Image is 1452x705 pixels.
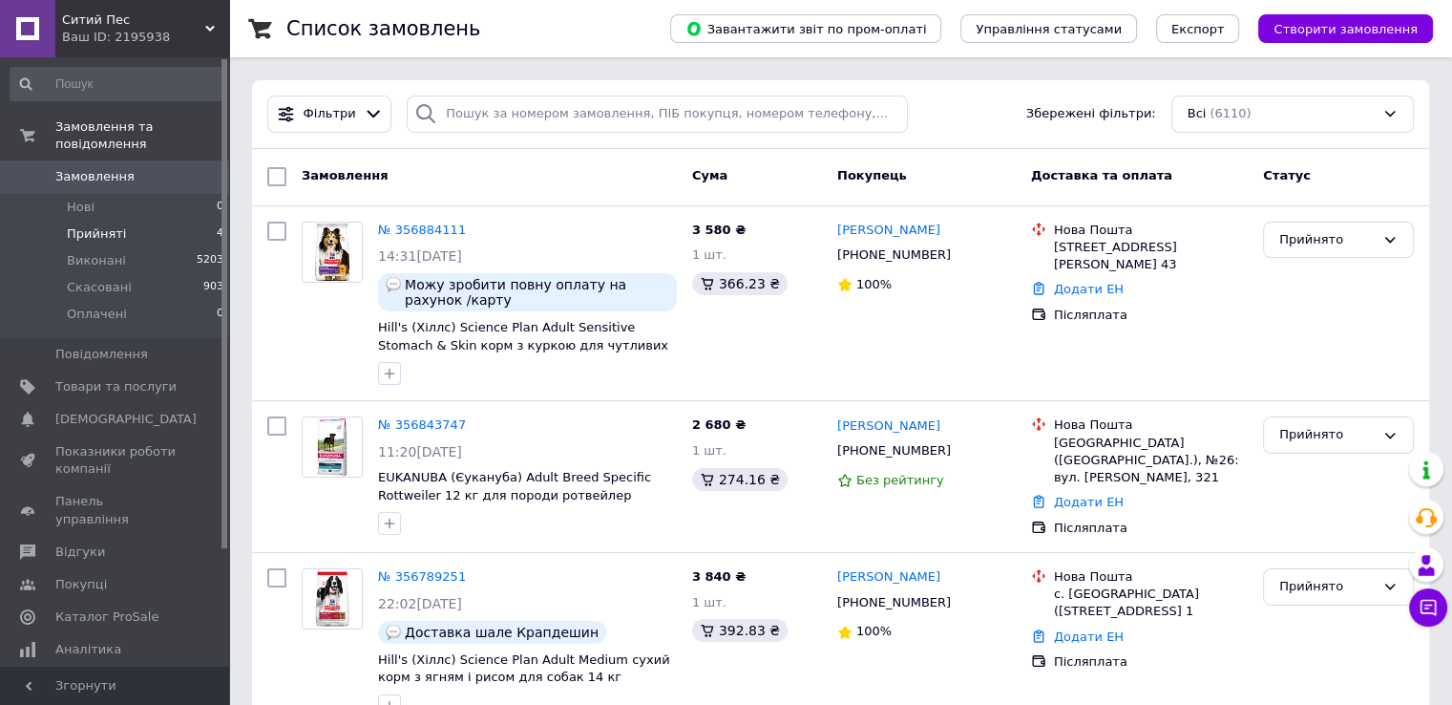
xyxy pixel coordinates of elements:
[1273,22,1418,36] span: Створити замовлення
[55,576,107,593] span: Покупці
[1054,568,1248,586] div: Нова Пошта
[378,223,466,237] a: № 356884111
[378,470,651,502] a: EUKANUBA (Єукануба) Adult Breed Specific Rottweiler 12 кг для породи ротвейлер
[1156,14,1240,43] button: Експорт
[1054,520,1248,537] div: Післяплата
[1239,21,1433,35] a: Створити замовлення
[692,247,726,262] span: 1 шт.
[1031,168,1172,182] span: Доставка та оплата
[378,444,462,459] span: 11:20[DATE]
[62,29,229,46] div: Ваш ID: 2195938
[378,596,462,611] span: 22:02[DATE]
[67,199,95,216] span: Нові
[837,417,940,436] a: [PERSON_NAME]
[1279,577,1375,597] div: Прийнято
[197,252,223,269] span: 5203
[55,168,135,185] span: Замовлення
[856,473,944,487] span: Без рейтингу
[1054,222,1248,239] div: Нова Пошта
[976,22,1122,36] span: Управління статусами
[55,544,105,561] span: Відгуки
[1210,106,1251,120] span: (6110)
[1054,239,1248,273] div: [STREET_ADDRESS][PERSON_NAME] 43
[692,569,746,584] span: 3 840 ₴
[1054,282,1124,296] a: Додати ЕН
[67,252,126,269] span: Виконані
[837,222,940,240] a: [PERSON_NAME]
[67,279,132,296] span: Скасовані
[55,346,148,363] span: Повідомлення
[1054,495,1124,509] a: Додати ЕН
[1279,425,1375,445] div: Прийнято
[692,468,788,491] div: 274.16 ₴
[1279,230,1375,250] div: Прийнято
[67,306,127,323] span: Оплачені
[1054,630,1124,644] a: Додати ЕН
[405,625,599,640] span: Доставка шале Крапдешин
[1171,22,1225,36] span: Експорт
[386,625,401,640] img: :speech_balloon:
[837,247,951,262] span: [PHONE_NUMBER]
[960,14,1137,43] button: Управління статусами
[837,595,951,609] span: [PHONE_NUMBER]
[286,17,480,40] h1: Список замовлень
[378,320,668,370] a: Hill's (Хіллс) Science Plan Adult Sensitive Stomach & Skin корм з куркою для чутливих шкіри та шл...
[692,223,746,237] span: 3 580 ₴
[55,411,197,428] span: [DEMOGRAPHIC_DATA]
[692,168,727,182] span: Cума
[1054,307,1248,324] div: Післяплата
[55,118,229,153] span: Замовлення та повідомлення
[304,105,356,123] span: Фільтри
[378,417,466,432] a: № 356843747
[1188,105,1207,123] span: Всі
[692,272,788,295] div: 366.23 ₴
[303,417,362,477] img: Фото товару
[837,443,951,458] span: [PHONE_NUMBER]
[55,609,158,626] span: Каталог ProSale
[55,378,177,395] span: Товари та послуги
[217,199,223,216] span: 0
[692,417,746,432] span: 2 680 ₴
[1054,586,1248,620] div: с. [GEOGRAPHIC_DATA] ([STREET_ADDRESS] 1
[856,624,892,638] span: 100%
[302,417,363,478] a: Фото товару
[685,20,926,37] span: Завантажити звіт по пром-оплаті
[692,595,726,609] span: 1 шт.
[62,11,205,29] span: Ситий Пес
[55,443,177,478] span: Показники роботи компанії
[1263,168,1311,182] span: Статус
[55,641,121,658] span: Аналітика
[378,569,466,584] a: № 356789251
[203,279,223,296] span: 903
[1258,14,1433,43] button: Створити замовлення
[1054,435,1248,487] div: [GEOGRAPHIC_DATA] ([GEOGRAPHIC_DATA].), №26: вул. [PERSON_NAME], 321
[303,223,362,282] img: Фото товару
[302,222,363,283] a: Фото товару
[856,277,892,291] span: 100%
[1054,653,1248,671] div: Післяплата
[386,277,401,292] img: :speech_balloon:
[303,569,362,629] img: Фото товару
[837,168,907,182] span: Покупець
[55,493,177,527] span: Панель управління
[217,225,223,243] span: 4
[1409,588,1447,627] button: Чат з покупцем
[10,67,225,101] input: Пошук
[670,14,941,43] button: Завантажити звіт по пром-оплаті
[837,568,940,587] a: [PERSON_NAME]
[1026,105,1156,123] span: Збережені фільтри:
[67,225,126,243] span: Прийняті
[302,568,363,630] a: Фото товару
[217,306,223,323] span: 0
[1054,417,1248,434] div: Нова Пошта
[378,248,462,264] span: 14:31[DATE]
[407,96,908,133] input: Пошук за номером замовлення, ПІБ покупця, номером телефону, Email, номером накладної
[405,277,669,308] span: Можу зробити повну оплату на рахунок /карту
[692,619,788,642] div: 392.83 ₴
[692,443,726,458] span: 1 шт.
[302,168,388,182] span: Замовлення
[378,652,670,685] a: Hill's (Хіллс) Science Plan Adult Medium сухий корм з ягням і рисом для собак 14 кг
